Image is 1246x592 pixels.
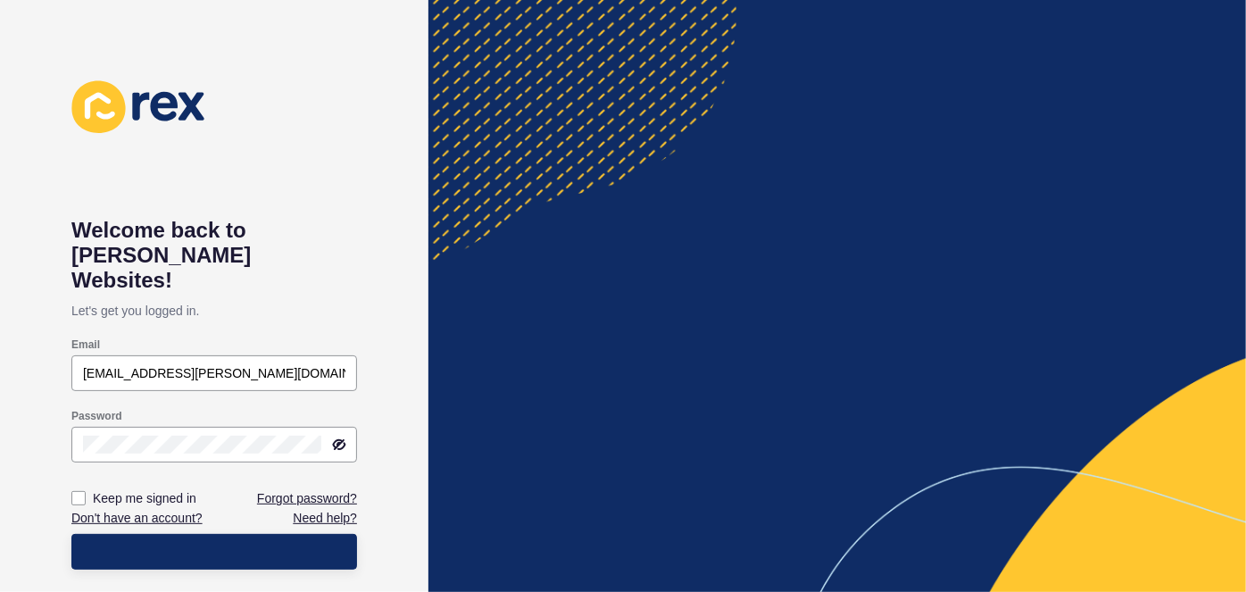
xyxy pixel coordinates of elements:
a: Need help? [293,509,357,527]
p: Let's get you logged in. [71,293,357,329]
label: Keep me signed in [93,489,196,507]
a: Don't have an account? [71,509,203,527]
label: Email [71,338,100,352]
input: e.g. name@company.com [83,364,345,382]
label: Password [71,409,122,423]
h1: Welcome back to [PERSON_NAME] Websites! [71,218,357,293]
a: Forgot password? [257,489,357,507]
